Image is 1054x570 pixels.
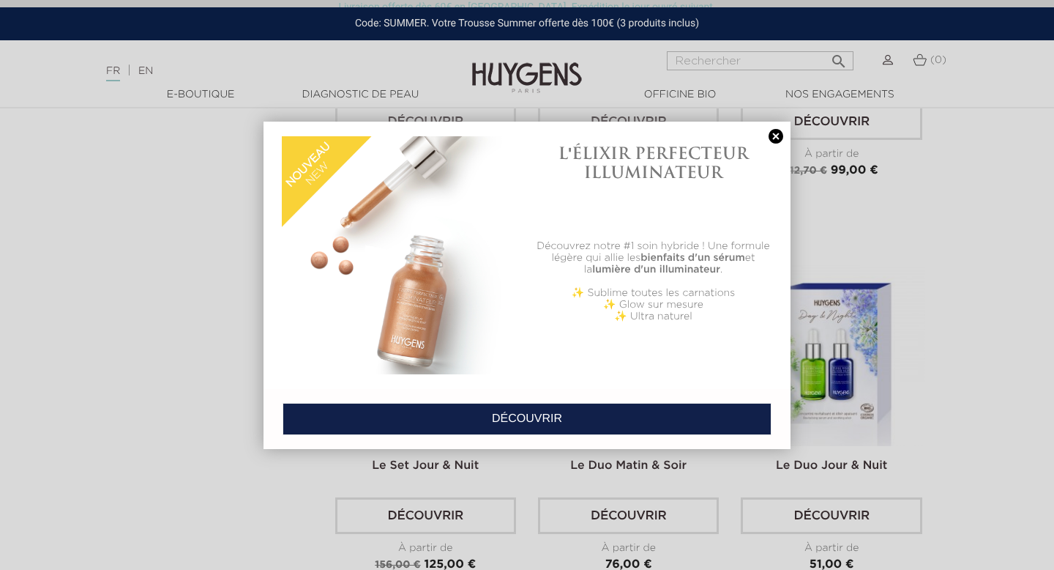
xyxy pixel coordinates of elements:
[534,144,772,182] h1: L'ÉLIXIR PERFECTEUR ILLUMINATEUR
[534,240,772,275] p: Découvrez notre #1 soin hybride ! Une formule légère qui allie les et la .
[534,299,772,311] p: ✨ Glow sur mesure
[592,264,720,275] b: lumière d'un illuminateur
[640,253,745,263] b: bienfaits d'un sérum
[283,403,771,435] a: DÉCOUVRIR
[534,287,772,299] p: ✨ Sublime toutes les carnations
[534,311,772,322] p: ✨ Ultra naturel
